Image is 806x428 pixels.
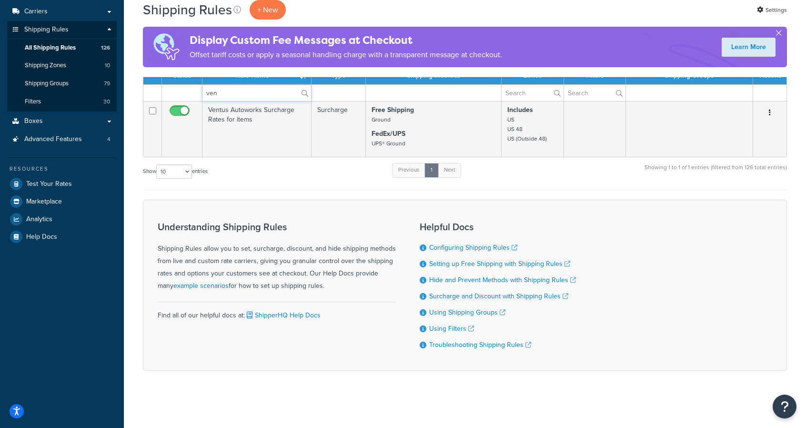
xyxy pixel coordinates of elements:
span: Boxes [24,117,43,125]
div: Find all of our helpful docs at: [158,302,396,322]
input: Search [564,85,625,101]
a: Shipping Groups 79 [7,75,117,92]
h3: Understanding Shipping Rules [158,222,396,232]
a: Next [438,163,461,177]
span: 79 [104,80,110,88]
a: Using Filters [429,324,474,334]
input: Search [202,85,311,101]
div: Shipping Rules allow you to set, surcharge, discount, and hide shipping methods from live and cus... [158,222,396,292]
a: 1 [424,163,439,177]
div: Showing 1 to 1 of 1 entries (filtered from 126 total entries) [645,162,787,183]
span: 4 [107,135,111,143]
span: Marketplace [26,198,62,206]
small: Ground [372,115,391,124]
span: Shipping Zones [25,61,66,70]
a: Surcharge and Discount with Shipping Rules [429,291,568,301]
a: Analytics [7,211,117,228]
span: 126 [101,44,110,52]
h1: Shipping Rules [143,0,232,19]
span: Test Your Rates [26,180,72,188]
a: All Shipping Rules 126 [7,39,117,57]
h4: Display Custom Fee Messages at Checkout [190,32,502,48]
a: Marketplace [7,193,117,210]
a: Settings [757,3,787,17]
li: Shipping Groups [7,75,117,92]
strong: FedEx/UPS [372,129,405,139]
a: ShipperHQ Help Docs [245,310,321,320]
li: All Shipping Rules [7,39,117,57]
strong: Free Shipping [372,105,414,115]
select: Showentries [156,164,192,179]
span: Shipping Groups [25,80,69,88]
li: Shipping Rules [7,21,117,112]
a: example scenarios [173,281,229,291]
label: Show entries [143,164,208,179]
a: Boxes [7,112,117,130]
td: Surcharge [312,101,366,157]
span: Filters [25,98,41,106]
li: Shipping Zones [7,57,117,74]
h3: Helpful Docs [420,222,576,232]
li: Filters [7,93,117,111]
span: Advanced Features [24,135,82,143]
a: Setting up Free Shipping with Shipping Rules [429,259,570,269]
strong: Includes [507,105,533,115]
a: Hide and Prevent Methods with Shipping Rules [429,275,576,285]
a: Previous [392,163,425,177]
span: All Shipping Rules [25,44,76,52]
a: Using Shipping Groups [429,307,505,317]
span: Carriers [24,8,48,16]
a: Test Your Rates [7,175,117,193]
div: Resources [7,165,117,173]
small: UPS® Ground [372,139,405,148]
input: Search [502,85,564,101]
small: US US 48 US (Outside 48) [507,115,547,143]
a: Shipping Zones 10 [7,57,117,74]
a: Troubleshooting Shipping Rules [429,340,531,350]
a: Configuring Shipping Rules [429,243,517,253]
a: Advanced Features 4 [7,131,117,148]
span: 10 [105,61,110,70]
a: Filters 30 [7,93,117,111]
span: Shipping Rules [24,26,69,34]
span: Help Docs [26,233,57,241]
td: Ventus Autoworks Surcharge Rates for items [202,101,312,157]
button: Open Resource Center [773,395,796,418]
p: Offset tariff costs or apply a seasonal handling charge with a transparent message at checkout. [190,48,502,61]
li: Advanced Features [7,131,117,148]
span: 30 [103,98,110,106]
a: Shipping Rules [7,21,117,39]
span: Analytics [26,215,52,224]
a: Help Docs [7,228,117,245]
a: Learn More [722,38,776,57]
img: duties-banner-06bc72dcb5fe05cb3f9472aba00be2ae8eb53ab6f0d8bb03d382ba314ac3c341.png [143,27,190,67]
a: Carriers [7,3,117,20]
